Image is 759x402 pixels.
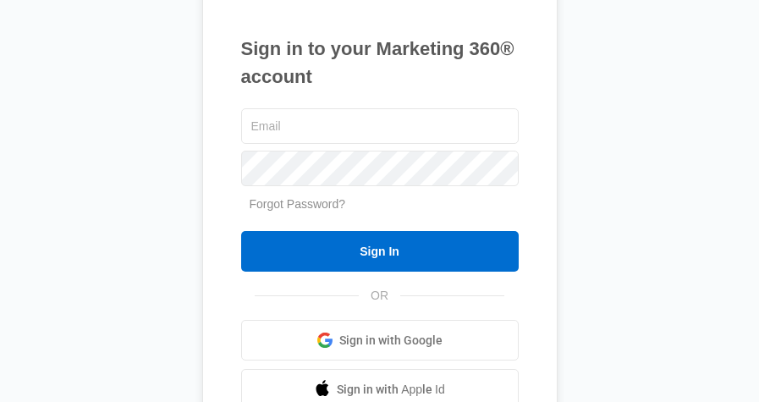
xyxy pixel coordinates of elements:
[241,231,519,272] input: Sign In
[250,197,346,211] a: Forgot Password?
[241,35,519,91] h1: Sign in to your Marketing 360® account
[339,332,443,350] span: Sign in with Google
[359,287,400,305] span: OR
[337,381,445,399] span: Sign in with Apple Id
[241,320,519,361] a: Sign in with Google
[241,108,519,144] input: Email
